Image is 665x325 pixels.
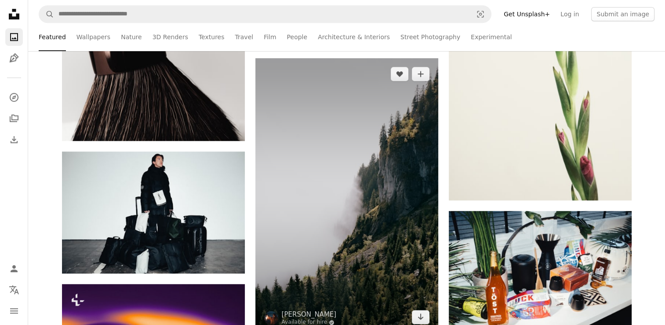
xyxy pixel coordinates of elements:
[62,208,245,216] a: Man in winter coat surrounded by luggage
[287,23,308,51] a: People
[400,23,460,51] a: Street Photography
[62,151,245,274] img: Man in winter coat surrounded by luggage
[235,23,253,51] a: Travel
[5,110,23,127] a: Collections
[555,7,584,21] a: Log in
[5,281,23,299] button: Language
[449,59,632,67] a: A green gladiolus bud with pink tips on plain background
[153,23,188,51] a: 3D Renders
[39,5,491,23] form: Find visuals sitewide
[76,23,110,51] a: Wallpapers
[199,23,225,51] a: Textures
[5,49,23,67] a: Illustrations
[470,6,491,22] button: Visual search
[62,75,245,83] a: Close-up of a fluffy makeup brush with dark bristles
[264,311,278,325] img: Go to Andrea Caramello's profile
[5,260,23,277] a: Log in / Sign up
[391,67,408,81] button: Like
[471,23,512,51] a: Experimental
[62,18,245,140] img: Close-up of a fluffy makeup brush with dark bristles
[5,302,23,320] button: Menu
[449,268,632,276] a: Various products and plants arranged on a shelf.
[5,5,23,25] a: Home — Unsplash
[5,89,23,106] a: Explore
[121,23,142,51] a: Nature
[264,23,276,51] a: Film
[412,67,429,81] button: Add to Collection
[5,28,23,46] a: Photos
[5,131,23,148] a: Download History
[318,23,390,51] a: Architecture & Interiors
[39,6,54,22] button: Search Unsplash
[412,310,429,324] a: Download
[255,192,438,199] a: Misty mountain slope covered in evergreen trees.
[282,310,337,319] a: [PERSON_NAME]
[591,7,654,21] button: Submit an image
[498,7,555,21] a: Get Unsplash+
